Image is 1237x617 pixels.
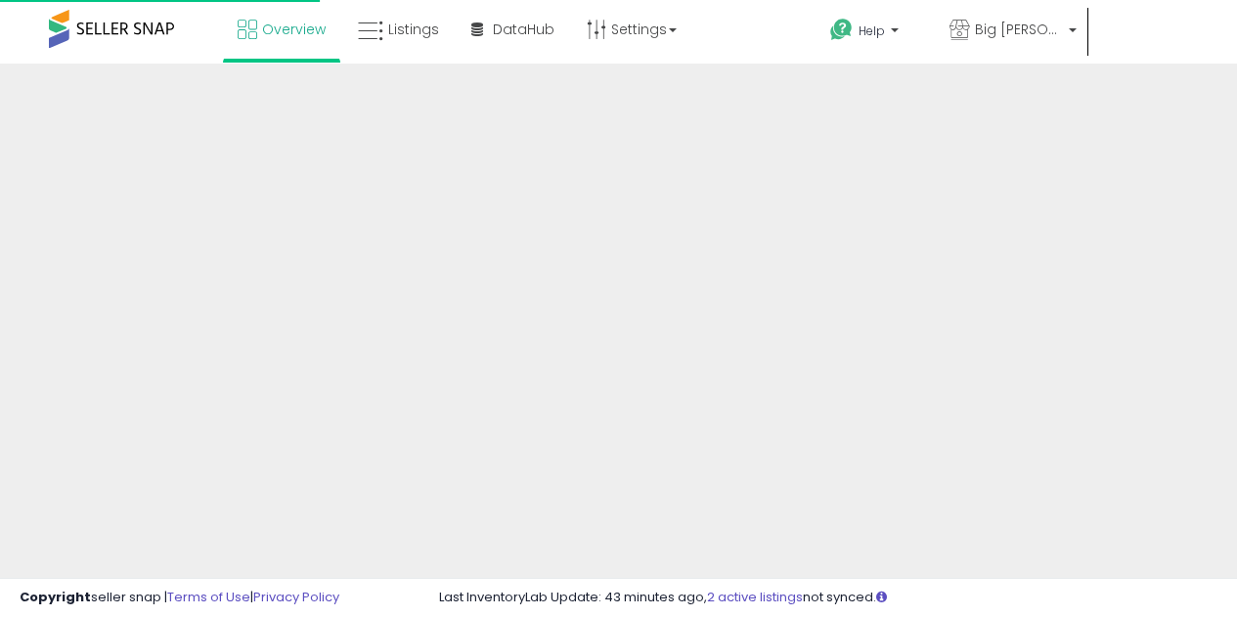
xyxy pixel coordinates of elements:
strong: Copyright [20,588,91,606]
i: Get Help [829,18,854,42]
a: Help [815,3,932,64]
a: Privacy Policy [253,588,339,606]
a: 2 active listings [707,588,803,606]
span: Listings [388,20,439,39]
i: Click here to read more about un-synced listings. [876,591,887,603]
div: seller snap | | [20,589,339,607]
a: Terms of Use [167,588,250,606]
div: Last InventoryLab Update: 43 minutes ago, not synced. [439,589,1217,607]
span: Big [PERSON_NAME] [975,20,1063,39]
span: Overview [262,20,326,39]
span: Help [859,22,885,39]
span: DataHub [493,20,554,39]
